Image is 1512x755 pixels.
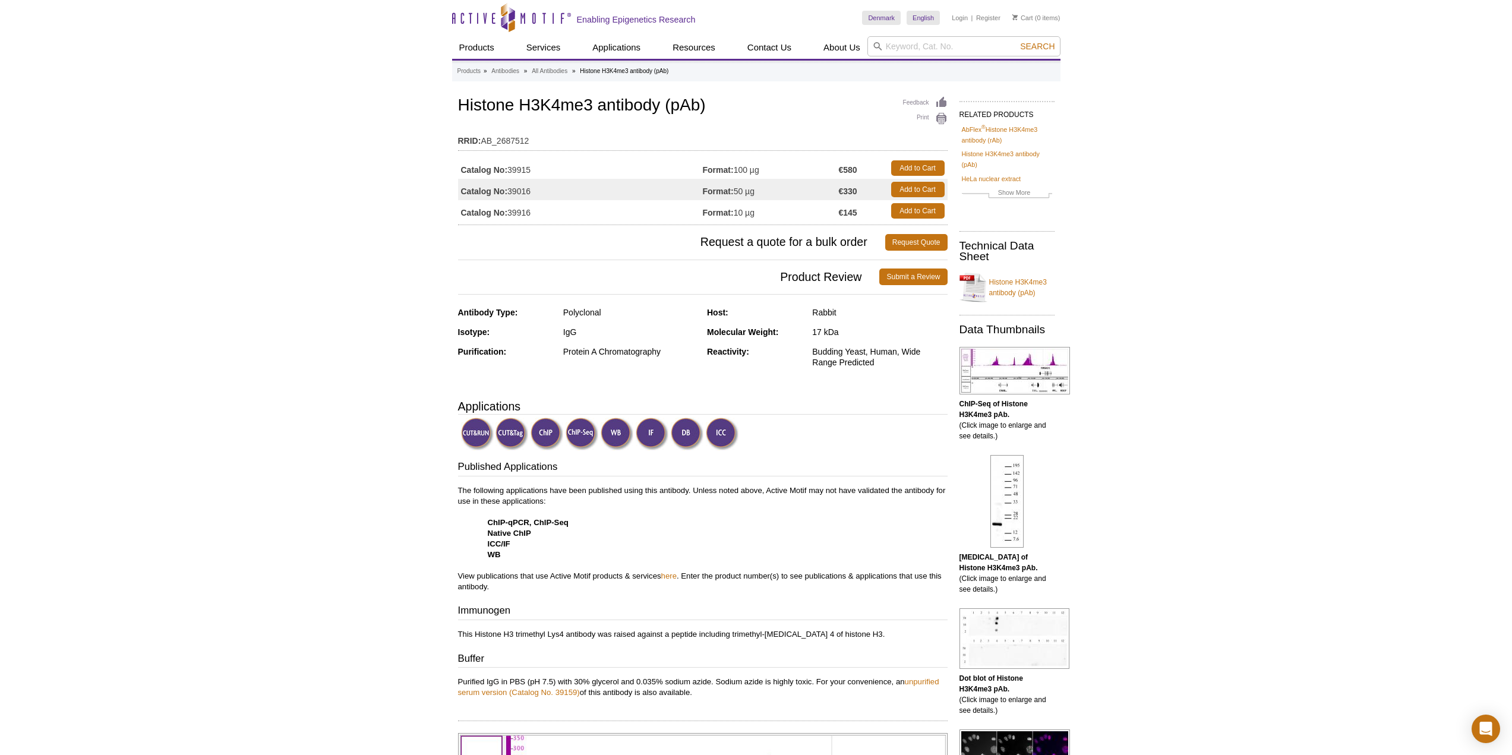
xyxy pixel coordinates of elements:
[903,96,948,109] a: Feedback
[707,327,778,337] strong: Molecular Weight:
[458,397,948,415] h3: Applications
[461,418,494,450] img: CUT&RUN Validated
[661,571,677,580] a: here
[458,128,948,147] td: AB_2687512
[488,539,510,548] strong: ICC/IF
[563,327,698,337] div: IgG
[491,66,519,77] a: Antibodies
[862,11,901,25] a: Denmark
[838,207,857,218] strong: €145
[703,186,734,197] strong: Format:
[740,36,798,59] a: Contact Us
[457,66,481,77] a: Products
[959,552,1055,595] p: (Click image to enlarge and see details.)
[962,149,1052,170] a: Histone H3K4me3 antibody (pAb)
[891,160,945,176] a: Add to Cart
[532,66,567,77] a: All Antibodies
[563,346,698,357] div: Protein A Chromatography
[959,324,1055,335] h2: Data Thumbnails
[962,124,1052,146] a: AbFlex®Histone H3K4me3 antibody (rAb)
[838,165,857,175] strong: €580
[885,234,948,251] a: Request Quote
[665,36,722,59] a: Resources
[458,135,481,146] strong: RRID:
[458,677,948,698] p: Purified IgG in PBS (pH 7.5) with 30% glycerol and 0.035% sodium azide. Sodium azide is highly to...
[812,327,947,337] div: 17 kDa
[959,400,1028,419] b: ChIP-Seq of Histone H3K4me3 pAb.
[959,241,1055,262] h2: Technical Data Sheet
[976,14,1000,22] a: Register
[812,307,947,318] div: Rabbit
[891,182,945,197] a: Add to Cart
[458,629,948,640] p: This Histone H3 trimethyl Lys4 antibody was raised against a peptide including trimethyl-[MEDICAL...
[1472,715,1500,743] div: Open Intercom Messenger
[601,418,633,450] img: Western Blot Validated
[524,68,528,74] li: »
[1012,14,1033,22] a: Cart
[458,485,948,592] p: The following applications have been published using this antibody. Unless noted above, Active Mo...
[959,608,1069,669] img: Histone H3K4me3 antibody (pAb) tested by dot blot analysis.
[461,207,508,218] strong: Catalog No:
[458,327,490,337] strong: Isotype:
[990,455,1024,548] img: Histone H3K4me3 antibody (pAb) tested by Western blot.
[891,203,945,219] a: Add to Cart
[563,307,698,318] div: Polyclonal
[458,234,885,251] span: Request a quote for a bulk order
[707,347,749,356] strong: Reactivity:
[1012,14,1018,20] img: Your Cart
[585,36,648,59] a: Applications
[812,346,947,368] div: Budding Yeast, Human, Wide Range Predicted
[907,11,940,25] a: English
[458,96,948,116] h1: Histone H3K4me3 antibody (pAb)
[707,308,728,317] strong: Host:
[867,36,1060,56] input: Keyword, Cat. No.
[488,529,531,538] strong: Native ChIP
[703,165,734,175] strong: Format:
[458,179,703,200] td: 39016
[816,36,867,59] a: About Us
[484,68,487,74] li: »
[959,399,1055,441] p: (Click image to enlarge and see details.)
[1017,41,1058,52] button: Search
[452,36,501,59] a: Products
[458,604,948,620] h3: Immunogen
[971,11,973,25] li: |
[962,173,1021,184] a: HeLa nuclear extract
[903,112,948,125] a: Print
[703,207,734,218] strong: Format:
[636,418,668,450] img: Immunofluorescence Validated
[458,200,703,222] td: 39916
[1020,42,1055,51] span: Search
[959,101,1055,122] h2: RELATED PRODUCTS
[488,518,569,527] strong: ChIP-qPCR, ChIP-Seq
[458,460,948,476] h3: Published Applications
[952,14,968,22] a: Login
[495,418,528,450] img: CUT&Tag Validated
[959,674,1023,693] b: Dot blot of Histone H3K4me3 pAb.
[838,186,857,197] strong: €330
[580,68,668,74] li: Histone H3K4me3 antibody (pAb)
[458,268,880,285] span: Product Review
[461,186,508,197] strong: Catalog No:
[519,36,568,59] a: Services
[959,673,1055,716] p: (Click image to enlarge and see details.)
[1012,11,1060,25] li: (0 items)
[703,200,839,222] td: 10 µg
[879,268,947,285] a: Submit a Review
[531,418,563,450] img: ChIP Validated
[566,418,598,450] img: ChIP-Seq Validated
[488,550,501,559] strong: WB
[959,347,1070,394] img: Histone H3K4me3 antibody (pAb) tested by ChIP-Seq.
[577,14,696,25] h2: Enabling Epigenetics Research
[703,179,839,200] td: 50 µg
[671,418,703,450] img: Dot Blot Validated
[706,418,738,450] img: Immunocytochemistry Validated
[572,68,576,74] li: »
[458,157,703,179] td: 39915
[959,553,1038,572] b: [MEDICAL_DATA] of Histone H3K4me3 pAb.
[703,157,839,179] td: 100 µg
[461,165,508,175] strong: Catalog No:
[458,652,948,668] h3: Buffer
[458,308,518,317] strong: Antibody Type:
[981,124,986,130] sup: ®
